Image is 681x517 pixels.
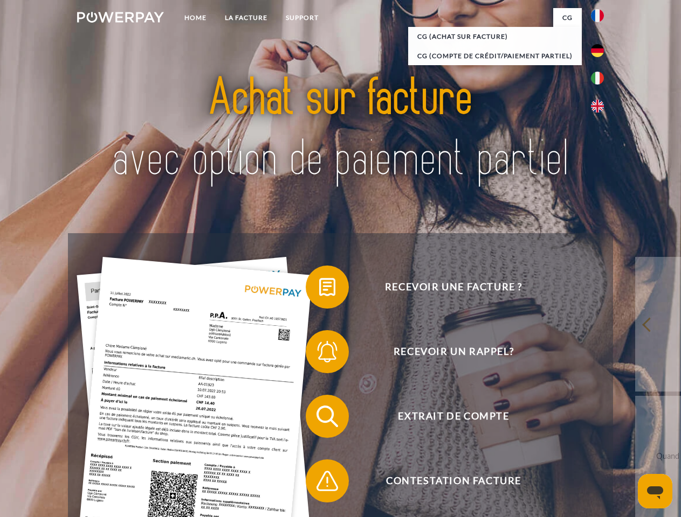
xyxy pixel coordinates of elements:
[321,330,586,373] span: Recevoir un rappel?
[321,395,586,438] span: Extrait de compte
[591,72,604,85] img: it
[277,8,328,27] a: Support
[408,27,582,46] a: CG (achat sur facture)
[77,12,164,23] img: logo-powerpay-white.svg
[591,100,604,113] img: en
[314,274,341,301] img: qb_bill.svg
[408,46,582,66] a: CG (Compte de crédit/paiement partiel)
[175,8,216,27] a: Home
[306,330,586,373] button: Recevoir un rappel?
[314,467,341,494] img: qb_warning.svg
[321,459,586,502] span: Contestation Facture
[553,8,582,27] a: CG
[306,459,586,502] button: Contestation Facture
[591,9,604,22] img: fr
[216,8,277,27] a: LA FACTURE
[306,266,586,309] button: Recevoir une facture ?
[321,266,586,309] span: Recevoir une facture ?
[306,395,586,438] button: Extrait de compte
[314,403,341,430] img: qb_search.svg
[314,338,341,365] img: qb_bell.svg
[591,44,604,57] img: de
[638,474,672,508] iframe: Bouton de lancement de la fenêtre de messagerie
[103,52,578,206] img: title-powerpay_fr.svg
